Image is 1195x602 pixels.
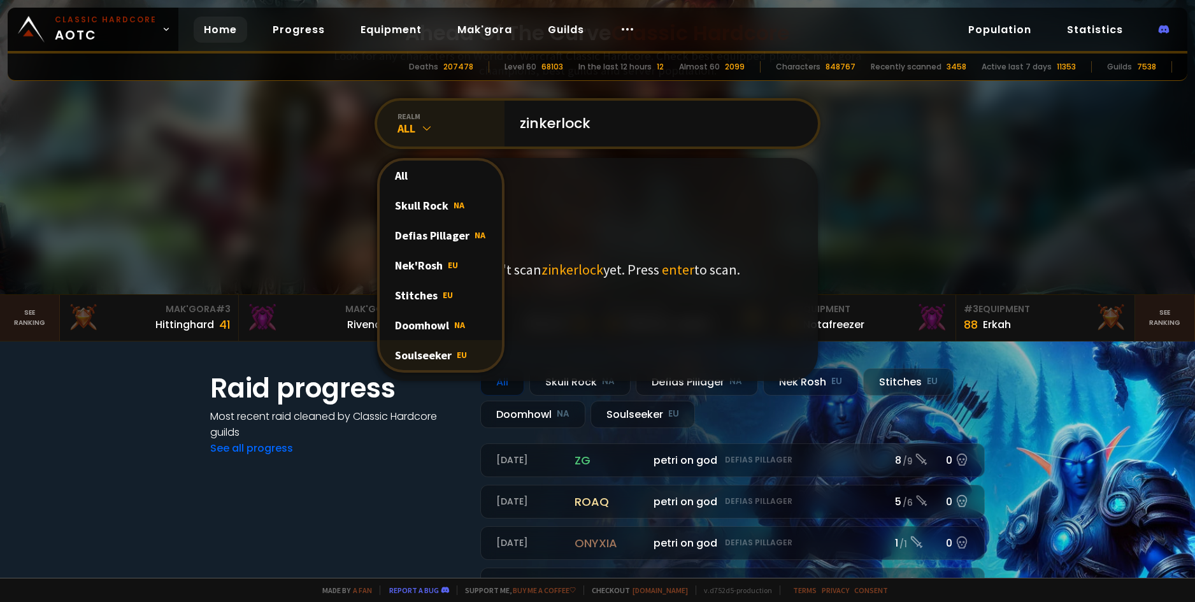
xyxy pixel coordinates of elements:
span: EU [443,289,453,301]
a: Mak'Gora#3Hittinghard41 [60,295,239,341]
div: Recently scanned [871,61,941,73]
a: Terms [793,585,817,595]
a: Consent [854,585,888,595]
span: NA [454,319,465,331]
span: NA [475,229,485,241]
a: Equipment [350,17,432,43]
div: Defias Pillager [380,220,502,250]
div: Doomhowl [480,401,585,428]
h1: Raid progress [210,368,465,408]
div: Deaths [409,61,438,73]
a: See all progress [210,441,293,455]
div: 2099 [725,61,745,73]
p: We didn't scan yet. Press to scan. [455,261,740,278]
span: Checkout [583,585,688,595]
small: EU [927,375,938,388]
div: Equipment [964,303,1127,316]
div: Equipment [784,303,947,316]
div: Characters [776,61,820,73]
span: enter [662,261,694,278]
div: Rivench [347,317,387,333]
small: EU [668,408,679,420]
div: All [480,368,524,396]
span: # 3 [964,303,978,315]
div: 11353 [1057,61,1076,73]
div: 41 [219,316,231,333]
div: Stitches [380,280,502,310]
div: Mak'Gora [68,303,231,316]
h4: Most recent raid cleaned by Classic Hardcore guilds [210,408,465,440]
div: Hittinghard [155,317,214,333]
div: Nek'Rosh [380,250,502,280]
div: Level 60 [504,61,536,73]
div: All [380,161,502,190]
span: v. d752d5 - production [696,585,772,595]
div: Guilds [1107,61,1132,73]
div: Active last 7 days [982,61,1052,73]
div: Nek'Rosh [763,368,858,396]
div: Stitches [863,368,954,396]
a: Buy me a coffee [513,585,576,595]
div: 3458 [947,61,966,73]
span: zinkerlock [541,261,603,278]
a: Guilds [538,17,594,43]
div: In the last 12 hours [578,61,652,73]
span: # 3 [216,303,231,315]
span: AOTC [55,14,157,45]
a: Report a bug [389,585,439,595]
div: 68103 [541,61,563,73]
div: Notafreezer [803,317,864,333]
div: Mak'Gora [247,303,410,316]
div: Skull Rock [529,368,631,396]
div: Doomhowl [380,310,502,340]
div: 12 [657,61,664,73]
small: NA [557,408,569,420]
a: [DATE]roaqpetri on godDefias Pillager5 /60 [480,485,985,519]
div: Soulseeker [380,340,502,370]
div: 7538 [1137,61,1156,73]
span: Made by [315,585,372,595]
small: NA [602,375,615,388]
div: All [397,121,504,136]
a: Seeranking [1135,295,1195,341]
a: #2Equipment88Notafreezer [776,295,955,341]
div: Defias Pillager [636,368,758,396]
a: a fan [353,585,372,595]
div: realm [397,111,504,121]
a: Classic HardcoreAOTC [8,8,178,51]
a: [DOMAIN_NAME] [633,585,688,595]
a: [DATE]onyxiaDont Be WeirdDefias Pillager1 /10 [480,568,985,601]
small: EU [831,375,842,388]
small: NA [729,375,742,388]
a: Progress [262,17,335,43]
div: Soulseeker [590,401,695,428]
a: Population [958,17,1041,43]
div: 207478 [443,61,473,73]
div: Skull Rock [380,190,502,220]
a: Home [194,17,247,43]
input: Search a character... [512,101,803,147]
div: 848767 [826,61,855,73]
a: [DATE]onyxiapetri on godDefias Pillager1 /10 [480,526,985,560]
a: Privacy [822,585,849,595]
div: Erkah [983,317,1011,333]
span: EU [448,259,458,271]
a: #3Equipment88Erkah [956,295,1135,341]
a: Mak'gora [447,17,522,43]
a: Statistics [1057,17,1133,43]
span: Support me, [457,585,576,595]
span: EU [457,349,467,361]
small: Classic Hardcore [55,14,157,25]
span: NA [454,199,464,211]
div: Almost 60 [679,61,720,73]
div: 88 [964,316,978,333]
a: [DATE]zgpetri on godDefias Pillager8 /90 [480,443,985,477]
a: Mak'Gora#2Rivench100 [239,295,418,341]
